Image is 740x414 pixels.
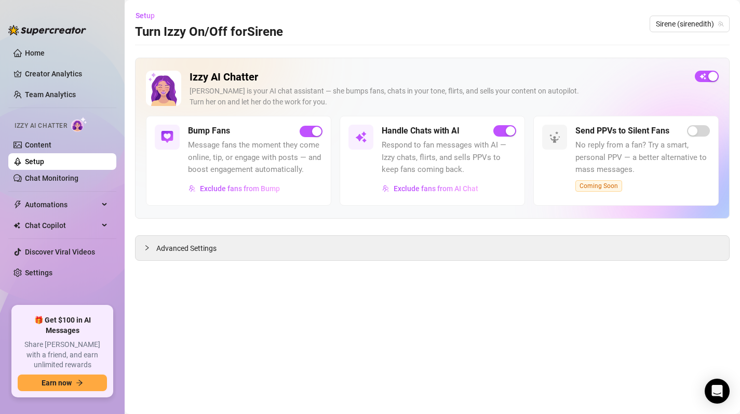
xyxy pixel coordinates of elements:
[188,180,280,197] button: Exclude fans from Bump
[656,16,723,32] span: Sirene (sirenedith)
[382,125,460,137] h5: Handle Chats with AI
[14,222,20,229] img: Chat Copilot
[25,141,51,149] a: Content
[25,217,99,234] span: Chat Copilot
[190,86,687,108] div: [PERSON_NAME] is your AI chat assistant — she bumps fans, chats in your tone, flirts, and sells y...
[355,131,367,143] img: svg%3e
[575,139,710,176] span: No reply from a fan? Try a smart, personal PPV — a better alternative to mass messages.
[188,125,230,137] h5: Bump Fans
[382,139,516,176] span: Respond to fan messages with AI — Izzy chats, flirts, and sells PPVs to keep fans coming back.
[18,315,107,336] span: 🎁 Get $100 in AI Messages
[25,90,76,99] a: Team Analytics
[15,121,67,131] span: Izzy AI Chatter
[135,24,283,41] h3: Turn Izzy On/Off for Sirene
[14,201,22,209] span: thunderbolt
[144,245,150,251] span: collapsed
[25,269,52,277] a: Settings
[76,379,83,386] span: arrow-right
[25,65,108,82] a: Creator Analytics
[25,49,45,57] a: Home
[575,125,669,137] h5: Send PPVs to Silent Fans
[548,131,561,143] img: svg%3e
[156,243,217,254] span: Advanced Settings
[394,184,478,193] span: Exclude fans from AI Chat
[190,71,687,84] h2: Izzy AI Chatter
[8,25,86,35] img: logo-BBDzfeDw.svg
[146,71,181,106] img: Izzy AI Chatter
[382,180,479,197] button: Exclude fans from AI Chat
[71,117,87,132] img: AI Chatter
[25,248,95,256] a: Discover Viral Videos
[144,242,156,253] div: collapsed
[18,375,107,391] button: Earn nowarrow-right
[718,21,724,27] span: team
[25,174,78,182] a: Chat Monitoring
[200,184,280,193] span: Exclude fans from Bump
[705,379,730,404] div: Open Intercom Messenger
[382,185,389,192] img: svg%3e
[25,196,99,213] span: Automations
[189,185,196,192] img: svg%3e
[42,379,72,387] span: Earn now
[135,7,163,24] button: Setup
[188,139,322,176] span: Message fans the moment they come online, tip, or engage with posts — and boost engagement automa...
[25,157,44,166] a: Setup
[161,131,173,143] img: svg%3e
[136,11,155,20] span: Setup
[18,340,107,370] span: Share [PERSON_NAME] with a friend, and earn unlimited rewards
[575,180,622,192] span: Coming Soon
